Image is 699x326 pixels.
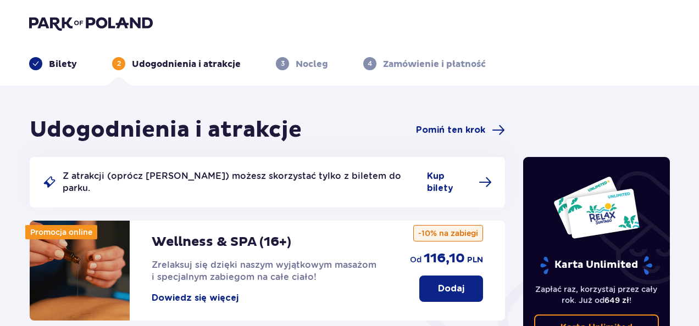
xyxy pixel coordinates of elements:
[296,58,328,70] p: Nocleg
[152,260,376,282] span: Zrelaksuj się dzięki naszym wyjątkowym masażom i specjalnym zabiegom na całe ciało!
[416,123,505,137] a: Pomiń ten krok
[419,276,483,302] button: Dodaj
[49,58,77,70] p: Bilety
[416,124,485,136] span: Pomiń ten krok
[276,57,328,70] div: 3Nocleg
[152,234,291,250] p: Wellness & SPA (16+)
[363,57,486,70] div: 4Zamówienie i płatność
[281,59,285,69] p: 3
[25,225,97,239] div: Promocja online
[438,283,464,295] p: Dodaj
[467,255,483,266] span: PLN
[368,59,372,69] p: 4
[424,250,465,267] span: 116,10
[132,58,241,70] p: Udogodnienia i atrakcje
[63,170,420,194] p: Z atrakcji (oprócz [PERSON_NAME]) możesz skorzystać tylko z biletem do parku.
[553,176,640,239] img: Dwie karty całoroczne do Suntago z napisem 'UNLIMITED RELAX', na białym tle z tropikalnymi liśćmi...
[30,221,130,321] img: attraction
[410,254,421,265] span: od
[539,256,653,275] p: Karta Unlimited
[604,296,629,305] span: 649 zł
[29,15,153,31] img: Park of Poland logo
[534,284,659,306] p: Zapłać raz, korzystaj przez cały rok. Już od !
[383,58,486,70] p: Zamówienie i płatność
[112,57,241,70] div: 2Udogodnienia i atrakcje
[427,170,472,194] span: Kup bilety
[152,292,238,304] button: Dowiedz się więcej
[427,170,492,194] a: Kup bilety
[30,116,302,144] h1: Udogodnienia i atrakcje
[117,59,121,69] p: 2
[413,225,483,241] p: -10% na zabiegi
[29,57,77,70] div: Bilety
